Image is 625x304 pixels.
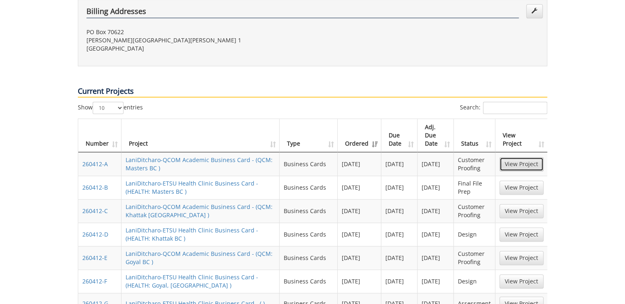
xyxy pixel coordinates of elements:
[280,223,337,246] td: Business Cards
[338,119,381,152] th: Ordered: activate to sort column ascending
[454,119,495,152] th: Status: activate to sort column ascending
[381,119,417,152] th: Due Date: activate to sort column ascending
[499,251,543,265] a: View Project
[126,203,273,219] a: LaniDitcharo-QCOM Academic Business Card - (QCM: Khattak [GEOGRAPHIC_DATA] )
[82,207,108,215] a: 260412-C
[417,269,454,293] td: [DATE]
[381,223,417,246] td: [DATE]
[454,223,495,246] td: Design
[338,223,381,246] td: [DATE]
[454,269,495,293] td: Design
[338,246,381,269] td: [DATE]
[454,199,495,223] td: Customer Proofing
[417,119,454,152] th: Adj. Due Date: activate to sort column ascending
[417,223,454,246] td: [DATE]
[454,152,495,176] td: Customer Proofing
[381,199,417,223] td: [DATE]
[86,44,306,53] p: [GEOGRAPHIC_DATA]
[495,119,548,152] th: View Project: activate to sort column ascending
[499,157,543,171] a: View Project
[417,152,454,176] td: [DATE]
[82,230,108,238] a: 260412-D
[499,227,543,241] a: View Project
[280,269,337,293] td: Business Cards
[526,4,543,18] a: Edit Addresses
[78,102,143,114] label: Show entries
[483,102,547,114] input: Search:
[78,119,121,152] th: Number: activate to sort column ascending
[82,277,107,285] a: 260412-F
[381,246,417,269] td: [DATE]
[381,152,417,176] td: [DATE]
[126,156,273,172] a: LaniDitcharo-QCOM Academic Business Card - (QCM: Masters BC )
[93,102,124,114] select: Showentries
[280,176,337,199] td: Business Cards
[499,181,543,195] a: View Project
[381,176,417,199] td: [DATE]
[82,160,108,168] a: 260412-A
[454,176,495,199] td: Final File Prep
[280,199,337,223] td: Business Cards
[82,254,107,262] a: 260412-E
[338,152,381,176] td: [DATE]
[417,199,454,223] td: [DATE]
[78,86,547,97] p: Current Projects
[454,246,495,269] td: Customer Proofing
[460,102,547,114] label: Search:
[86,28,306,36] p: PO Box 70622
[86,7,519,18] h4: Billing Addresses
[280,246,337,269] td: Business Cards
[126,226,258,242] a: LaniDitcharo-ETSU Health Clinic Business Card - (HEALTH: Khattak BC )
[82,183,108,191] a: 260412-B
[338,269,381,293] td: [DATE]
[280,119,337,152] th: Type: activate to sort column ascending
[499,274,543,288] a: View Project
[338,199,381,223] td: [DATE]
[381,269,417,293] td: [DATE]
[280,152,337,176] td: Business Cards
[126,273,258,289] a: LaniDitcharo-ETSU Health Clinic Business Card - (HEALTH: Goyal, [GEOGRAPHIC_DATA] )
[417,246,454,269] td: [DATE]
[126,179,258,195] a: LaniDitcharo-ETSU Health Clinic Business Card - (HEALTH: Masters BC )
[417,176,454,199] td: [DATE]
[338,176,381,199] td: [DATE]
[86,36,306,44] p: [PERSON_NAME][GEOGRAPHIC_DATA][PERSON_NAME] 1
[126,250,273,266] a: LaniDitcharo-QCOM Academic Business Card - (QCM: Goyal BC )
[121,119,280,152] th: Project: activate to sort column ascending
[499,204,543,218] a: View Project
